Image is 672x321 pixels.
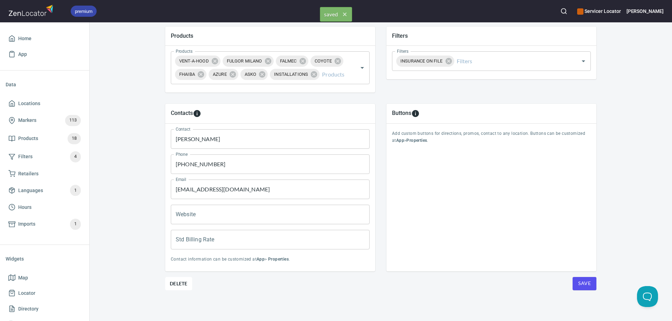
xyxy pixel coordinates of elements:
[171,32,370,39] h5: Products
[165,277,192,290] button: Delete
[6,181,84,199] a: Languages1
[276,56,308,67] div: FALMEC
[18,186,43,195] span: Languages
[170,279,188,288] span: Delete
[18,203,31,212] span: Hours
[223,56,274,67] div: FULGOR MILANO
[18,289,35,298] span: Locator
[577,3,621,19] div: Manage your apps
[6,285,84,301] a: Locator
[6,301,84,317] a: Directory
[6,166,84,182] a: Retailers
[455,54,568,68] input: Filters
[396,138,404,143] b: App
[392,130,591,144] p: Add custom buttons for directions, promos, contact to any location. Buttons can be customized at > .
[6,148,84,166] a: Filters4
[626,7,664,15] h6: [PERSON_NAME]
[175,56,220,67] div: VENT-A-HOOD
[209,69,238,80] div: AZURE
[70,153,81,161] span: 4
[6,96,84,111] a: Locations
[8,3,55,18] img: zenlocator
[392,32,591,39] h5: Filters
[240,69,268,80] div: ASKO
[18,34,31,43] span: Home
[18,220,35,228] span: Imports
[18,305,38,313] span: Directory
[637,286,658,307] iframe: Help Scout Beacon - Open
[257,257,265,262] b: App
[321,68,347,81] input: Products
[320,7,352,21] span: saved
[573,277,596,290] button: Save
[223,58,266,64] span: FULGOR MILANO
[6,76,84,93] li: Data
[175,58,213,64] span: VENT-A-HOOD
[276,58,301,64] span: FALMEC
[6,199,84,215] a: Hours
[6,46,84,62] a: App
[18,134,38,143] span: Products
[193,109,201,118] svg: To add custom contact information for locations, please go to Apps > Properties > Contacts.
[71,8,97,15] span: premium
[577,8,583,15] button: color-CE600E
[411,109,420,118] svg: To add custom buttons for locations, please go to Apps > Properties > Buttons.
[577,7,621,15] h6: Servicer Locator
[270,71,312,78] span: INSTALLATIONS
[268,257,289,262] b: Properties
[270,69,320,80] div: INSTALLATIONS
[396,58,447,64] span: INSURANCE ON FILE
[18,116,36,125] span: Markers
[6,270,84,286] a: Map
[310,56,344,67] div: COYOTE
[18,50,27,59] span: App
[6,215,84,233] a: Imports1
[578,279,591,288] span: Save
[6,250,84,267] li: Widgets
[240,71,261,78] span: ASKO
[392,109,411,118] h5: Buttons
[70,220,81,228] span: 1
[396,56,454,67] div: INSURANCE ON FILE
[626,3,664,19] button: [PERSON_NAME]
[171,256,370,263] p: Contact information can be customized at > .
[18,99,40,108] span: Locations
[175,71,199,78] span: FHAIBA
[556,3,572,19] button: Search
[6,111,84,130] a: Markers113
[406,138,427,143] b: Properties
[18,152,33,161] span: Filters
[6,130,84,148] a: Products18
[18,273,28,282] span: Map
[357,63,367,73] button: Open
[71,6,97,17] div: premium
[65,116,81,124] span: 113
[68,134,81,143] span: 18
[70,187,81,195] span: 1
[310,58,336,64] span: COYOTE
[175,69,206,80] div: FHAIBA
[579,56,588,66] button: Open
[6,31,84,46] a: Home
[171,109,193,118] h5: Contacts
[209,71,231,78] span: AZURE
[18,169,38,178] span: Retailers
